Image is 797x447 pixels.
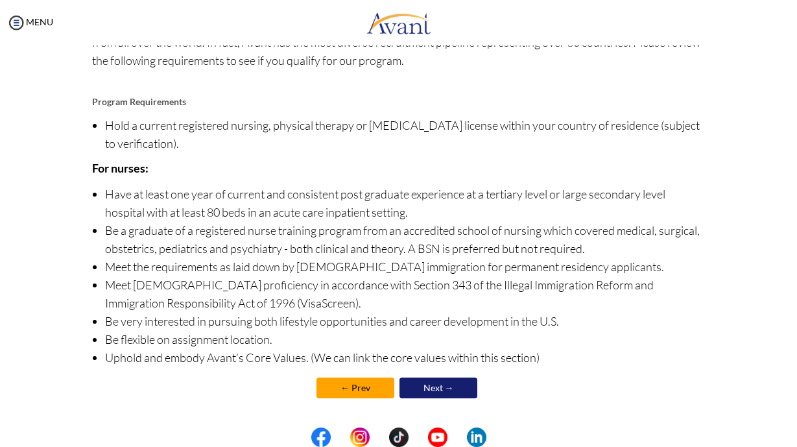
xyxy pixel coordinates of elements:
[105,185,705,221] li: Have at least one year of current and consistent post graduate experience at a tertiary level or ...
[447,428,467,447] img: blank.png
[350,428,370,447] img: in.png
[331,428,350,447] img: blank.png
[105,116,705,152] li: Hold a current registered nursing, physical therapy or [MEDICAL_DATA] license within your country...
[105,221,705,258] li: Be a graduate of a registered nurse training program from an accredited school of nursing which c...
[6,13,26,32] img: icon-menu.png
[311,428,331,447] img: fb.png
[105,330,705,348] li: Be flexible on assignment location.
[370,428,389,447] img: blank.png
[105,348,705,367] li: Uphold and embody Avant’s Core Values. (We can link the core values within this section)
[428,428,447,447] img: yt.png
[399,378,477,398] a: Next →
[105,312,705,330] li: Be very interested in pursuing both lifestyle opportunities and career development in the U.S.
[6,16,53,27] a: MENU
[389,428,409,447] img: tt.png
[316,378,394,398] a: ← Prev
[366,3,431,42] img: logo.png
[92,96,186,107] b: Program Requirements
[409,428,428,447] img: blank.png
[105,258,705,276] li: Meet the requirements as laid down by [DEMOGRAPHIC_DATA] immigration for permanent residency appl...
[105,276,705,312] li: Meet [DEMOGRAPHIC_DATA] proficiency in accordance with Section 343 of the Illegal Immigration Ref...
[92,161,149,175] b: For nurses:
[467,428,486,447] img: li.png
